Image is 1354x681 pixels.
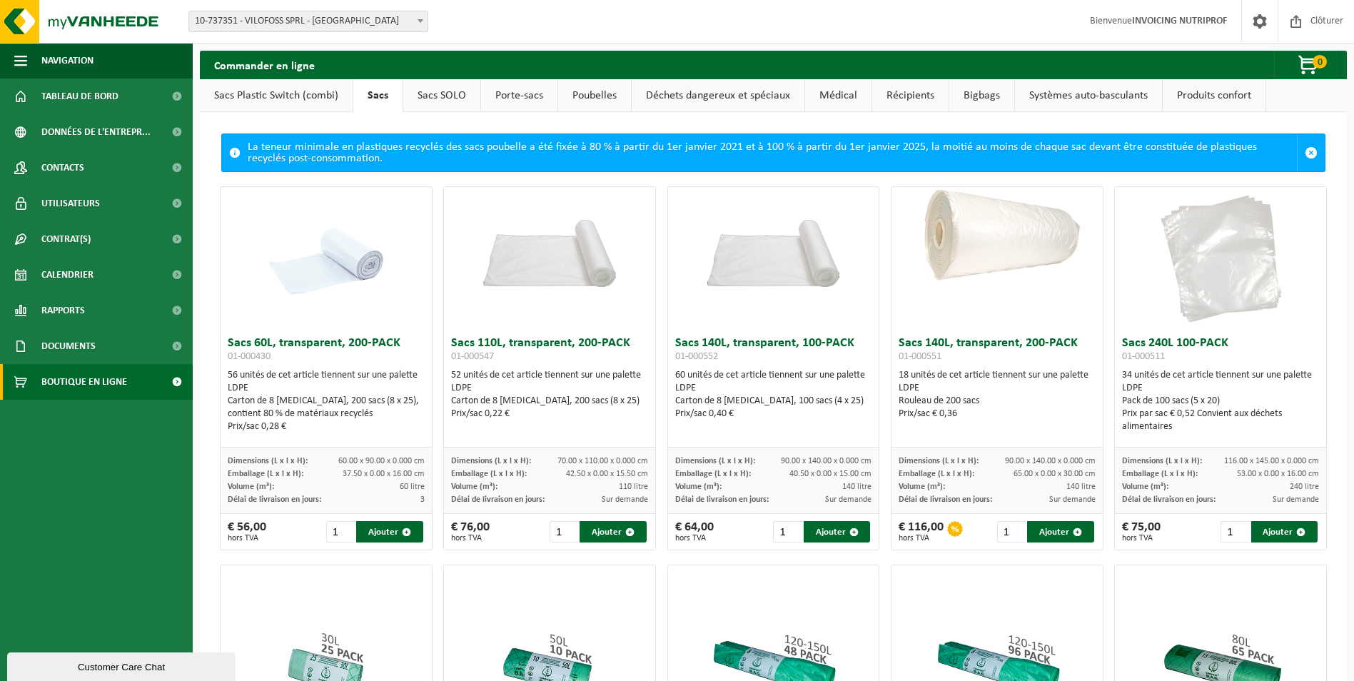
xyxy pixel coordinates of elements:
[1221,521,1249,543] input: 1
[1313,55,1327,69] span: 0
[899,395,1096,408] div: Rouleau de 200 sacs
[41,43,94,79] span: Navigation
[228,337,425,365] h3: Sacs 60L, transparent, 200-PACK
[899,495,992,504] span: Délai de livraison en jours:
[444,187,655,293] img: 01-000547
[899,521,944,543] div: € 116,00
[1297,134,1325,171] a: Sluit melding
[619,483,648,491] span: 110 litre
[451,521,490,543] div: € 76,00
[675,483,722,491] span: Volume (m³):
[1224,457,1319,465] span: 116.00 x 145.00 x 0.000 cm
[41,150,84,186] span: Contacts
[899,408,1096,420] div: Prix/sac € 0,36
[188,11,428,32] span: 10-737351 - VILOFOSS SPRL - VILLERS-LE-BOUILLET
[872,79,949,112] a: Récipients
[228,495,321,504] span: Délai de livraison en jours:
[675,470,751,478] span: Emballage (L x l x H):
[781,457,871,465] span: 90.00 x 140.00 x 0.000 cm
[451,408,648,420] div: Prix/sac 0,22 €
[1273,495,1319,504] span: Sur demande
[899,382,1096,395] div: LDPE
[451,457,531,465] span: Dimensions (L x l x H):
[451,470,527,478] span: Emballage (L x l x H):
[400,483,425,491] span: 60 litre
[228,470,303,478] span: Emballage (L x l x H):
[1122,495,1216,504] span: Délai de livraison en jours:
[668,187,879,293] img: 01-000552
[228,369,425,433] div: 56 unités de cet article tiennent sur une palette
[557,457,648,465] span: 70.00 x 110.00 x 0.000 cm
[326,521,355,543] input: 1
[228,395,425,420] div: Carton de 8 [MEDICAL_DATA], 200 sacs (8 x 25), contient 80 % de matériaux recyclés
[1015,79,1162,112] a: Systèmes auto-basculants
[228,483,274,491] span: Volume (m³):
[1122,521,1161,543] div: € 75,00
[675,369,872,420] div: 60 unités de cet article tiennent sur une palette
[200,51,329,79] h2: Commander en ligne
[338,457,425,465] span: 60.00 x 90.00 x 0.000 cm
[1122,483,1168,491] span: Volume (m³):
[228,351,271,362] span: 01-000430
[451,483,497,491] span: Volume (m³):
[255,187,398,330] img: 01-000430
[1027,521,1093,543] button: Ajouter
[1274,51,1345,79] button: 0
[1066,483,1096,491] span: 140 litre
[1163,79,1265,112] a: Produits confort
[899,369,1096,420] div: 18 unités de cet article tiennent sur une palette
[41,114,151,150] span: Données de l'entrepr...
[632,79,804,112] a: Déchets dangereux et spéciaux
[420,495,425,504] span: 3
[228,457,308,465] span: Dimensions (L x l x H):
[675,382,872,395] div: LDPE
[550,521,578,543] input: 1
[1122,369,1319,433] div: 34 unités de cet article tiennent sur une palette
[1005,457,1096,465] span: 90.00 x 140.00 x 0.000 cm
[675,351,718,362] span: 01-000552
[1122,351,1165,362] span: 01-000511
[41,364,127,400] span: Boutique en ligne
[1251,521,1318,543] button: Ajouter
[451,351,494,362] span: 01-000547
[773,521,802,543] input: 1
[1132,16,1227,26] strong: INVOICING NUTRIPROF
[353,79,403,112] a: Sacs
[451,369,648,420] div: 52 unités de cet article tiennent sur une palette
[41,79,118,114] span: Tableau de bord
[1122,337,1319,365] h3: Sacs 240L 100-PACK
[403,79,480,112] a: Sacs SOLO
[1122,457,1202,465] span: Dimensions (L x l x H):
[675,395,872,408] div: Carton de 8 [MEDICAL_DATA], 100 sacs (4 x 25)
[949,79,1014,112] a: Bigbags
[789,470,871,478] span: 40.50 x 0.00 x 15.00 cm
[1122,408,1319,433] div: Prix par sac € 0,52 Convient aux déchets alimentaires
[842,483,871,491] span: 140 litre
[899,483,945,491] span: Volume (m³):
[602,495,648,504] span: Sur demande
[899,534,944,543] span: hors TVA
[1237,470,1319,478] span: 53.00 x 0.00 x 16.00 cm
[1149,187,1292,330] img: 01-000511
[566,470,648,478] span: 42.50 x 0.00 x 15.50 cm
[1290,483,1319,491] span: 240 litre
[1122,534,1161,543] span: hors TVA
[805,79,871,112] a: Médical
[189,11,428,31] span: 10-737351 - VILOFOSS SPRL - VILLERS-LE-BOUILLET
[228,521,266,543] div: € 56,00
[41,221,91,257] span: Contrat(s)
[899,457,979,465] span: Dimensions (L x l x H):
[7,650,238,681] iframe: chat widget
[481,79,557,112] a: Porte-sacs
[1122,382,1319,395] div: LDPE
[451,534,490,543] span: hors TVA
[675,495,769,504] span: Délai de livraison en jours:
[675,534,714,543] span: hors TVA
[891,187,1103,293] img: 01-000551
[228,382,425,395] div: LDPE
[1122,470,1198,478] span: Emballage (L x l x H):
[41,257,94,293] span: Calendrier
[997,521,1026,543] input: 1
[1122,395,1319,408] div: Pack de 100 sacs (5 x 20)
